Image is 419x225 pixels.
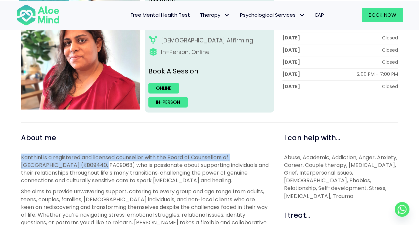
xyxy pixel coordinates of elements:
p: Abuse, Academic, Addiction, Anger, Anxiety, Career, Couple therapy, [MEDICAL_DATA], Grief, Interp... [284,154,398,200]
a: Free Mental Health Test [126,8,195,22]
a: Book Now [362,8,403,22]
div: [DATE] [282,47,300,53]
span: I treat... [284,210,310,220]
span: EAP [315,11,324,18]
a: Psychological ServicesPsychological Services: submenu [235,8,310,22]
div: [DEMOGRAPHIC_DATA] Affirming [161,36,253,45]
span: About me [21,133,56,143]
span: Psychological Services: submenu [297,10,307,20]
span: Free Mental Health Test [131,11,190,18]
div: Closed [382,47,398,53]
span: Therapy [200,11,230,18]
div: 2:00 PM - 7:00 PM [357,71,398,77]
p: Kanthini is a registered and licensed counsellor with the Board of Counsellors of [GEOGRAPHIC_DAT... [21,154,269,185]
a: Whatsapp [395,202,409,217]
a: Online [148,83,179,93]
div: Closed [382,59,398,65]
a: EAP [310,8,329,22]
span: Therapy: submenu [222,10,232,20]
img: Aloe mind Logo [16,4,60,26]
div: [DATE] [282,71,300,77]
p: Book A Session [148,66,271,76]
div: In-Person, Online [161,48,210,56]
nav: Menu [68,8,329,22]
a: TherapyTherapy: submenu [195,8,235,22]
span: I can help with... [284,133,340,143]
div: Closed [382,34,398,41]
span: Psychological Services [240,11,305,18]
div: [DATE] [282,34,300,41]
div: [DATE] [282,83,300,90]
span: Book Now [369,11,396,18]
div: Closed [382,83,398,90]
a: In-person [148,97,188,107]
div: [DATE] [282,59,300,65]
